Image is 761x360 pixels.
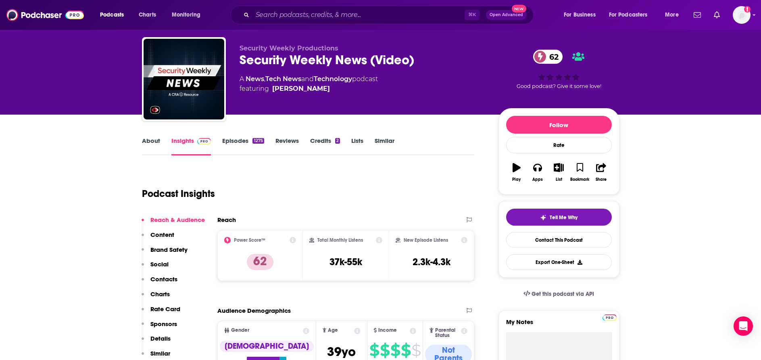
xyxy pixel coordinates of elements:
[506,158,527,187] button: Play
[435,328,460,338] span: Parental Status
[166,8,211,21] button: open menu
[506,254,612,270] button: Export One-Sheet
[240,44,338,52] span: Security Weekly Productions
[133,8,161,21] a: Charts
[527,158,548,187] button: Apps
[596,177,607,182] div: Share
[327,344,356,360] span: 39 yo
[142,335,171,350] button: Details
[404,237,448,243] h2: New Episode Listens
[150,290,170,298] p: Charts
[532,177,543,182] div: Apps
[150,350,170,357] p: Similar
[142,246,188,261] button: Brand Safety
[150,335,171,342] p: Details
[533,50,563,64] a: 62
[142,231,174,246] button: Content
[556,177,562,182] div: List
[570,177,589,182] div: Bookmark
[690,8,704,22] a: Show notifications dropdown
[506,232,612,248] a: Contact This Podcast
[517,83,601,89] span: Good podcast? Give it some love!
[506,209,612,226] button: tell me why sparkleTell Me Why
[150,305,180,313] p: Rate Card
[252,8,465,21] input: Search podcasts, credits, & more...
[197,138,211,144] img: Podchaser Pro
[665,9,679,21] span: More
[512,5,526,13] span: New
[378,328,397,333] span: Income
[733,6,751,24] span: Logged in as InkhouseWaltham
[512,177,521,182] div: Play
[550,214,578,221] span: Tell Me Why
[142,290,170,305] button: Charts
[142,275,177,290] button: Contacts
[142,216,205,231] button: Reach & Audience
[150,216,205,224] p: Reach & Audience
[569,158,590,187] button: Bookmark
[328,328,338,333] span: Age
[506,116,612,134] button: Follow
[150,275,177,283] p: Contacts
[411,344,421,357] span: $
[335,138,340,144] div: 2
[217,216,236,224] h2: Reach
[150,231,174,239] p: Content
[609,9,648,21] span: For Podcasters
[401,344,411,357] span: $
[604,8,659,21] button: open menu
[220,341,314,352] div: [DEMOGRAPHIC_DATA]
[238,6,541,24] div: Search podcasts, credits, & more...
[142,188,215,200] h1: Podcast Insights
[142,137,160,155] a: About
[150,246,188,253] p: Brand Safety
[734,316,753,336] div: Open Intercom Messenger
[310,137,340,155] a: Credits2
[733,6,751,24] button: Show profile menu
[240,74,378,94] div: A podcast
[272,84,330,94] a: Paul Asadoorian
[351,137,363,155] a: Lists
[506,137,612,153] div: Rate
[252,138,264,144] div: 1275
[564,9,596,21] span: For Business
[490,13,523,17] span: Open Advanced
[541,50,563,64] span: 62
[465,10,480,20] span: ⌘ K
[222,137,264,155] a: Episodes1275
[301,75,314,83] span: and
[6,7,84,23] img: Podchaser - Follow, Share and Rate Podcasts
[603,313,617,321] a: Pro website
[486,10,527,20] button: Open AdvancedNew
[733,6,751,24] img: User Profile
[711,8,723,22] a: Show notifications dropdown
[171,137,211,155] a: InsightsPodchaser Pro
[390,344,400,357] span: $
[369,344,379,357] span: $
[540,214,546,221] img: tell me why sparkle
[264,75,265,83] span: ,
[94,8,134,21] button: open menu
[142,260,169,275] button: Social
[590,158,611,187] button: Share
[375,137,394,155] a: Similar
[217,307,291,314] h2: Audience Demographics
[247,254,273,270] p: 62
[142,320,177,335] button: Sponsors
[144,39,224,119] img: Security Weekly News (Video)
[240,84,378,94] span: featuring
[317,237,363,243] h2: Total Monthly Listens
[380,344,390,357] span: $
[558,8,606,21] button: open menu
[231,328,249,333] span: Gender
[517,284,601,304] a: Get this podcast via API
[532,291,594,297] span: Get this podcast via API
[506,318,612,332] label: My Notes
[329,256,362,268] h3: 37k-55k
[150,320,177,328] p: Sponsors
[659,8,689,21] button: open menu
[139,9,156,21] span: Charts
[603,314,617,321] img: Podchaser Pro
